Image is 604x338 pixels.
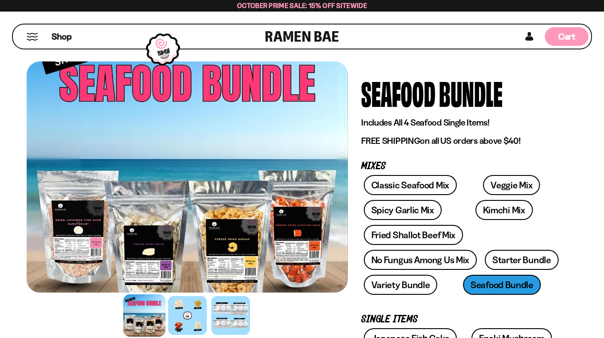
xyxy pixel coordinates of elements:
a: Shop [52,27,72,46]
div: Seafood [361,76,435,110]
a: No Fungus Among Us Mix [364,250,477,270]
p: Includes All 4 Seafood Single Items! [361,117,564,128]
div: Bundle [439,76,503,110]
div: Cart [545,24,588,49]
button: Mobile Menu Trigger [26,33,38,41]
span: October Prime Sale: 15% off Sitewide [237,1,367,10]
a: Fried Shallot Beef Mix [364,225,463,245]
a: Starter Bundle [485,250,559,270]
p: on all US orders above $40! [361,135,564,147]
a: Kimchi Mix [475,200,533,220]
p: Mixes [361,162,564,171]
span: Cart [558,31,576,42]
p: Single Items [361,315,564,324]
strong: FREE SHIPPING [361,135,420,146]
span: Shop [52,31,72,43]
a: Classic Seafood Mix [364,175,457,195]
a: Spicy Garlic Mix [364,200,442,220]
a: Veggie Mix [483,175,540,195]
a: Variety Bundle [364,275,438,295]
